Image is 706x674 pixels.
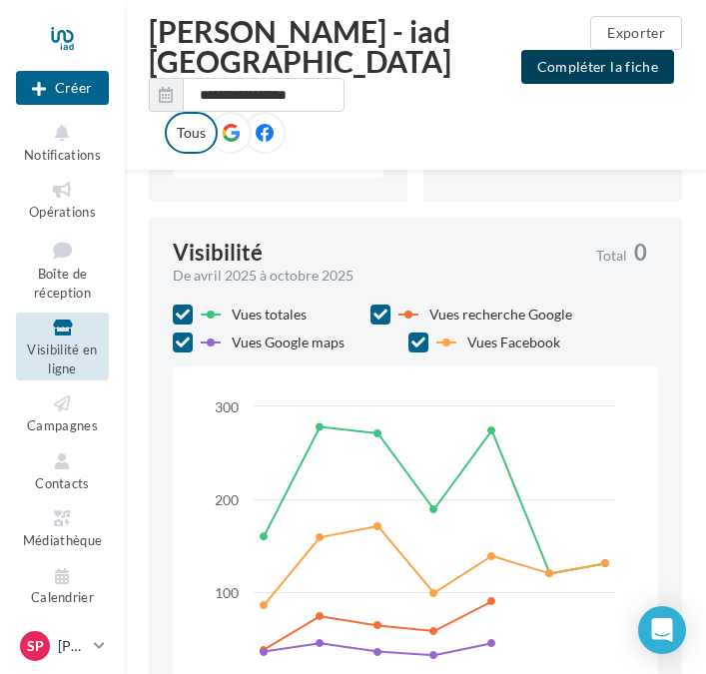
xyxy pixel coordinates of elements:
[29,204,96,220] span: Opérations
[429,307,572,324] span: Vues recherche Google
[16,71,109,105] div: Nouvelle campagne
[16,118,109,167] button: Notifications
[232,335,345,351] span: Vues Google maps
[27,341,97,376] span: Visibilité en ligne
[27,636,44,656] span: Sp
[215,491,239,508] text: 200
[590,16,682,50] button: Exporter
[173,266,580,286] div: De avril 2025 à octobre 2025
[23,532,103,548] span: Médiathèque
[596,249,627,263] span: Total
[215,584,239,601] text: 100
[215,398,239,415] text: 300
[513,57,682,74] a: Compléter la fiche
[16,388,109,437] a: Campagnes
[35,475,90,491] span: Contacts
[16,561,109,610] a: Calendrier
[232,307,307,324] span: Vues totales
[165,112,218,154] label: Tous
[16,313,109,380] a: Visibilité en ligne
[16,446,109,495] a: Contacts
[31,590,94,606] span: Calendrier
[16,233,109,306] a: Boîte de réception
[16,71,109,105] button: Créer
[24,147,101,163] span: Notifications
[27,417,98,433] span: Campagnes
[521,50,674,84] button: Compléter la fiche
[16,627,109,665] a: Sp [PERSON_NAME]
[638,606,686,654] div: Open Intercom Messenger
[173,242,263,264] div: Visibilité
[467,335,560,351] span: Vues Facebook
[16,175,109,224] a: Opérations
[634,242,647,264] span: 0
[34,266,91,301] span: Boîte de réception
[16,503,109,552] a: Médiathèque
[149,16,451,76] span: [PERSON_NAME] - iad [GEOGRAPHIC_DATA]
[58,636,86,656] p: [PERSON_NAME]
